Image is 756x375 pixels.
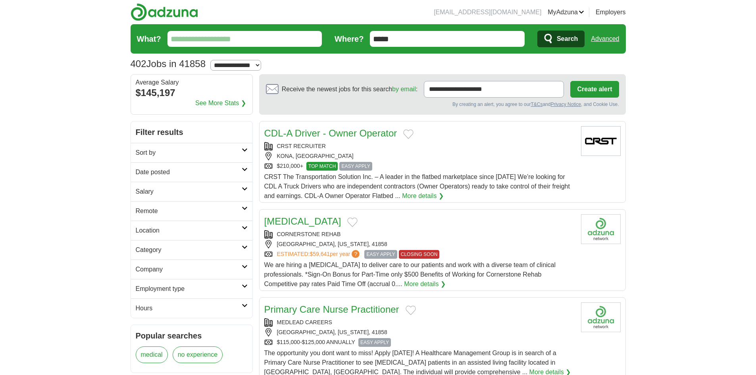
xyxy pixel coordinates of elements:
div: MEDLEAD CAREERS [264,318,575,327]
label: Where? [335,33,364,45]
button: Add to favorite jobs [403,129,414,139]
h2: Company [136,265,242,274]
h2: Location [136,226,242,235]
div: KONA, [GEOGRAPHIC_DATA] [264,152,575,160]
h2: Hours [136,304,242,313]
a: Location [131,221,252,240]
span: TOP MATCH [306,162,338,171]
img: Company logo [581,214,621,244]
a: More details ❯ [402,191,444,201]
a: See More Stats ❯ [195,98,246,108]
h2: Sort by [136,148,242,158]
div: CRST RECRUITER [264,142,575,150]
span: EASY APPLY [339,162,372,171]
h2: Filter results [131,121,252,143]
a: ESTIMATED:$59,641per year? [277,250,362,259]
h2: Date posted [136,167,242,177]
span: CRST The Transportation Solution Inc. – A leader in the flatbed marketplace since [DATE] We’re lo... [264,173,570,199]
label: What? [137,33,161,45]
span: EASY APPLY [358,338,391,347]
a: Sort by [131,143,252,162]
a: Primary Care Nurse Practitioner [264,304,399,315]
button: Create alert [570,81,619,98]
a: MyAdzuna [548,8,584,17]
div: $115,000-$125,000 ANNUALLY [264,338,575,347]
a: Employers [596,8,626,17]
li: [EMAIL_ADDRESS][DOMAIN_NAME] [434,8,541,17]
a: Advanced [591,31,619,47]
img: Company logo [581,126,621,156]
a: More details ❯ [404,279,446,289]
div: Average Salary [136,79,248,86]
h2: Popular searches [136,330,248,342]
a: Date posted [131,162,252,182]
button: Add to favorite jobs [347,217,358,227]
a: Employment type [131,279,252,298]
a: no experience [173,346,223,363]
a: medical [136,346,168,363]
div: $210,000+ [264,162,575,171]
div: By creating an alert, you agree to our and , and Cookie Use. [266,101,619,108]
span: 402 [131,57,146,71]
span: Receive the newest jobs for this search : [282,85,417,94]
div: $145,197 [136,86,248,100]
a: [MEDICAL_DATA] [264,216,341,227]
span: ? [352,250,360,258]
a: Company [131,260,252,279]
a: by email [392,86,416,92]
h2: Salary [136,187,242,196]
a: T&Cs [531,102,542,107]
button: Search [537,31,585,47]
span: We are hiring a [MEDICAL_DATA] to deliver care to our patients and work with a diverse team of cl... [264,262,556,287]
a: Remote [131,201,252,221]
div: CORNERSTONE REHAB [264,230,575,238]
a: Hours [131,298,252,318]
h1: Jobs in 41858 [131,58,206,69]
img: Adzuna logo [131,3,198,21]
h2: Employment type [136,284,242,294]
a: CDL-A Driver - Owner Operator [264,128,397,138]
div: [GEOGRAPHIC_DATA], [US_STATE], 41858 [264,328,575,337]
span: Search [557,31,578,47]
a: Salary [131,182,252,201]
span: EASY APPLY [364,250,397,259]
span: CLOSING SOON [399,250,440,259]
button: Add to favorite jobs [406,306,416,315]
a: Category [131,240,252,260]
img: Company logo [581,302,621,332]
a: Privacy Notice [550,102,581,107]
span: $59,641 [310,251,330,257]
div: [GEOGRAPHIC_DATA], [US_STATE], 41858 [264,240,575,248]
h2: Remote [136,206,242,216]
h2: Category [136,245,242,255]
